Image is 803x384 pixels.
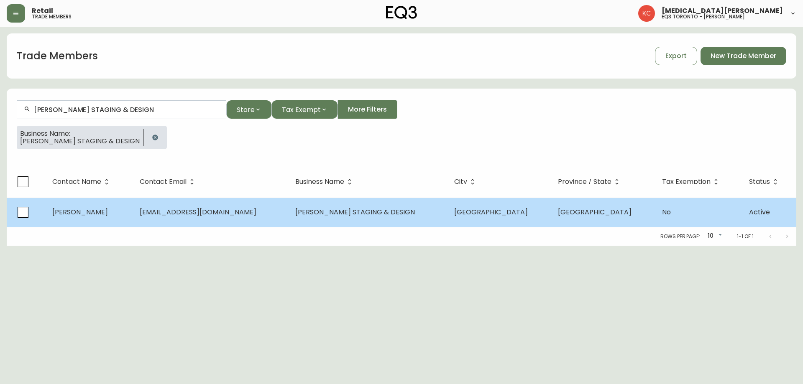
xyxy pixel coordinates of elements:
[711,51,776,61] span: New Trade Member
[348,105,387,114] span: More Filters
[338,100,397,119] button: More Filters
[140,207,256,217] span: [EMAIL_ADDRESS][DOMAIN_NAME]
[295,179,344,184] span: Business Name
[454,179,467,184] span: City
[558,178,622,186] span: Province / State
[701,47,786,65] button: New Trade Member
[34,106,220,114] input: Search
[655,47,697,65] button: Export
[558,179,611,184] span: Province / State
[558,207,632,217] span: [GEOGRAPHIC_DATA]
[749,179,770,184] span: Status
[749,178,781,186] span: Status
[17,49,98,63] h1: Trade Members
[20,137,140,145] span: [PERSON_NAME] STAGING & DESIGN
[32,14,72,19] h5: trade members
[662,207,671,217] span: No
[271,100,338,119] button: Tax Exempt
[295,178,355,186] span: Business Name
[749,207,770,217] span: Active
[52,178,112,186] span: Contact Name
[703,229,724,243] div: 10
[665,51,687,61] span: Export
[662,8,783,14] span: [MEDICAL_DATA][PERSON_NAME]
[52,179,101,184] span: Contact Name
[638,5,655,22] img: 6487344ffbf0e7f3b216948508909409
[140,179,187,184] span: Contact Email
[20,130,140,137] span: Business Name:
[454,207,528,217] span: [GEOGRAPHIC_DATA]
[660,233,700,240] p: Rows per page:
[226,100,271,119] button: Store
[140,178,197,186] span: Contact Email
[662,179,711,184] span: Tax Exemption
[282,104,321,115] span: Tax Exempt
[295,207,415,217] span: [PERSON_NAME] STAGING & DESIGN
[737,233,754,240] p: 1-1 of 1
[386,6,417,19] img: logo
[32,8,53,14] span: Retail
[662,178,721,186] span: Tax Exemption
[454,178,478,186] span: City
[237,104,255,115] span: Store
[662,14,745,19] h5: eq3 toronto - [PERSON_NAME]
[52,207,108,217] span: [PERSON_NAME]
